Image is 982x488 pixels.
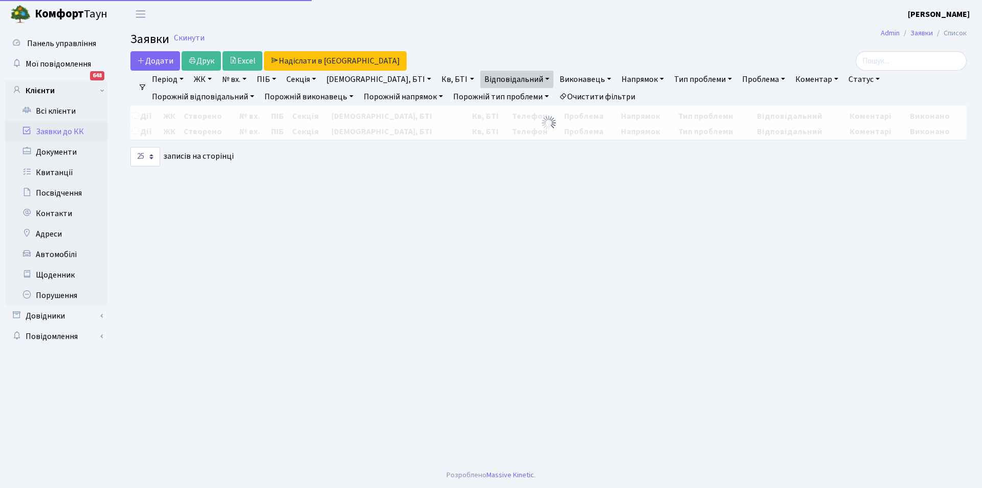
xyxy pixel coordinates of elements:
div: 648 [90,71,104,80]
nav: breadcrumb [865,23,982,44]
a: [DEMOGRAPHIC_DATA], БТІ [322,71,435,88]
a: Напрямок [617,71,668,88]
a: Довідники [5,306,107,326]
a: ПІБ [253,71,280,88]
b: [PERSON_NAME] [908,9,970,20]
a: Тип проблеми [670,71,736,88]
a: Порожній відповідальний [148,88,258,105]
a: Коментар [791,71,842,88]
a: Надіслати в [GEOGRAPHIC_DATA] [264,51,407,71]
a: № вх. [218,71,251,88]
label: записів на сторінці [130,147,234,166]
a: ЖК [190,71,216,88]
a: Всі клієнти [5,101,107,121]
input: Пошук... [856,51,967,71]
li: Список [933,28,967,39]
a: Контакти [5,203,107,224]
span: Мої повідомлення [26,58,91,70]
select: записів на сторінці [130,147,160,166]
a: Панель управління [5,33,107,54]
span: Заявки [130,30,169,48]
a: Документи [5,142,107,162]
a: Порушення [5,285,107,306]
a: Massive Kinetic [486,470,534,480]
img: logo.png [10,4,31,25]
a: Скинути [174,33,205,43]
a: Кв, БТІ [437,71,478,88]
img: Обробка... [541,115,557,131]
a: Період [148,71,188,88]
a: [PERSON_NAME] [908,8,970,20]
a: Відповідальний [480,71,553,88]
a: Порожній напрямок [360,88,447,105]
a: Повідомлення [5,326,107,347]
a: Клієнти [5,80,107,101]
div: Розроблено . [447,470,535,481]
a: Посвідчення [5,183,107,203]
a: Статус [844,71,884,88]
a: Очистити фільтри [555,88,639,105]
button: Переключити навігацію [128,6,153,23]
span: Додати [137,55,173,67]
a: Додати [130,51,180,71]
a: Порожній тип проблеми [449,88,553,105]
a: Порожній виконавець [260,88,358,105]
a: Admin [881,28,900,38]
b: Комфорт [35,6,84,22]
a: Проблема [738,71,789,88]
a: Excel [222,51,262,71]
a: Заявки [910,28,933,38]
a: Заявки до КК [5,121,107,142]
a: Адреси [5,224,107,244]
a: Виконавець [555,71,615,88]
a: Друк [182,51,221,71]
a: Секція [282,71,320,88]
a: Автомобілі [5,244,107,265]
span: Таун [35,6,107,23]
a: Квитанції [5,162,107,183]
a: Мої повідомлення648 [5,54,107,74]
span: Панель управління [27,38,96,49]
a: Щоденник [5,265,107,285]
